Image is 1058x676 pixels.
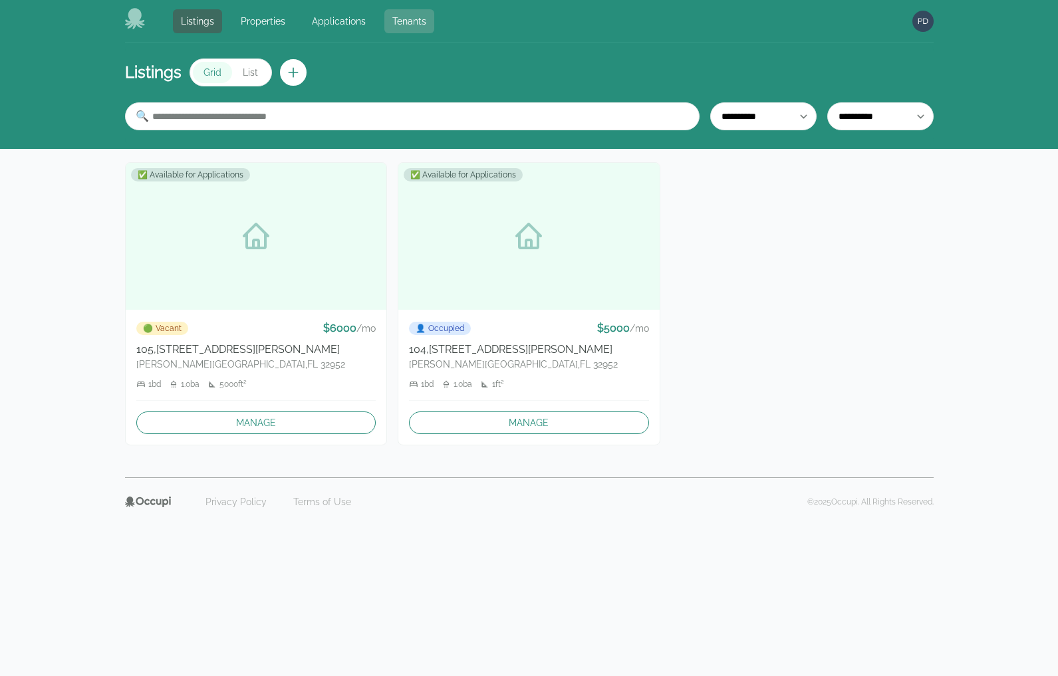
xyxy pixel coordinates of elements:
[323,322,356,334] span: $ 6000
[181,379,199,390] span: 1.0 ba
[409,342,649,358] h3: 104, [STREET_ADDRESS][PERSON_NAME]
[232,62,269,83] button: List
[285,491,359,512] a: Terms of Use
[492,379,504,390] span: 1 ft²
[136,322,188,335] span: Vacant
[143,323,153,334] span: vacant
[630,323,649,334] span: / mo
[807,497,934,507] p: © 2025 Occupi. All Rights Reserved.
[136,411,376,434] a: Manage
[136,358,376,371] p: [PERSON_NAME][GEOGRAPHIC_DATA] , FL 32952
[356,323,376,334] span: / mo
[384,9,434,33] a: Tenants
[125,62,182,83] h1: Listings
[173,9,222,33] a: Listings
[409,358,649,371] p: [PERSON_NAME][GEOGRAPHIC_DATA] , FL 32952
[280,59,307,86] button: Create new listing
[219,379,247,390] span: 5000 ft²
[597,322,630,334] span: $ 5000
[454,379,472,390] span: 1.0 ba
[233,9,293,33] a: Properties
[193,62,232,83] button: Grid
[409,322,471,335] span: Occupied
[404,168,523,181] span: ✅ Available for Applications
[409,411,649,434] a: Manage
[148,379,161,390] span: 1 bd
[421,379,434,390] span: 1 bd
[198,491,275,512] a: Privacy Policy
[304,9,374,33] a: Applications
[416,323,426,334] span: occupied
[136,342,376,358] h3: 105, [STREET_ADDRESS][PERSON_NAME]
[131,168,250,181] span: ✅ Available for Applications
